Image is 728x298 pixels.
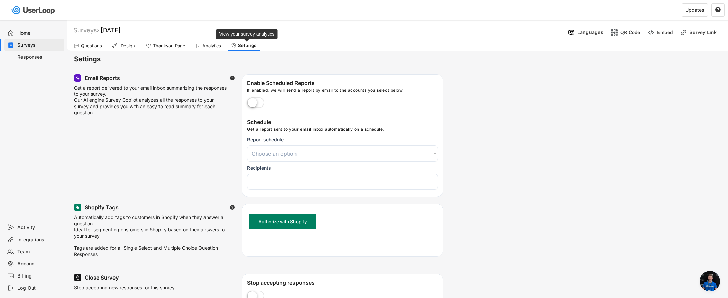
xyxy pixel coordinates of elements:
div: Automatically add tags to customers in Shopify when they answer a question. Ideal for segmenting ... [74,214,228,257]
div: Activity [17,224,62,231]
div: Account [17,261,62,267]
div: Embed [657,29,673,35]
div: Design [119,43,136,49]
div: Shopify Tags [85,204,119,211]
img: Language%20Icon.svg [568,29,575,36]
div: Get a report sent to your email inbox automatically on a schedule. [247,127,440,133]
button:  [230,205,235,210]
img: LinkMinor.svg [680,29,687,36]
div: Surveys [17,42,62,48]
div: Settings [238,43,256,48]
button: Authorize with Shopify [249,214,316,229]
div: Analytics [202,43,221,49]
div: Languages [577,29,603,35]
font: [DATE] [101,27,121,34]
div: Report schedule [247,137,284,143]
h6: Settings [74,55,728,64]
div: If enabled, we will send a report by email to the accounts you select below. [247,88,443,96]
div: Questions [81,43,102,49]
div: Schedule [247,119,440,127]
div: Billing [17,273,62,279]
div: QR Code [620,29,640,35]
img: EmbedMinor.svg [648,29,655,36]
button:  [715,7,721,13]
div: Email Reports [85,75,120,82]
div: Survey Link [689,29,723,35]
button:  [230,75,235,81]
div: Close Survey [85,274,119,281]
div: Team [17,249,62,255]
div: Stop accepting responses [247,279,443,287]
img: ShopcodesMajor.svg [611,29,618,36]
div: Enable Scheduled Reports [247,80,443,88]
text:  [715,7,721,13]
div: Get a report delivered to your email inbox summarizing the responses to your survey. Our AI engin... [74,85,228,116]
a: Open chat [700,271,720,291]
div: Log Out [17,285,62,291]
div: Responses [17,54,62,60]
div: Updates [685,8,704,12]
div: Integrations [17,237,62,243]
div: Home [17,30,62,36]
div: Surveys [73,26,99,34]
img: MagicMajor.svg [76,76,80,80]
div: Recipients [247,165,271,171]
div: Thankyou Page [153,43,185,49]
img: userloop-logo-01.svg [10,3,57,17]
